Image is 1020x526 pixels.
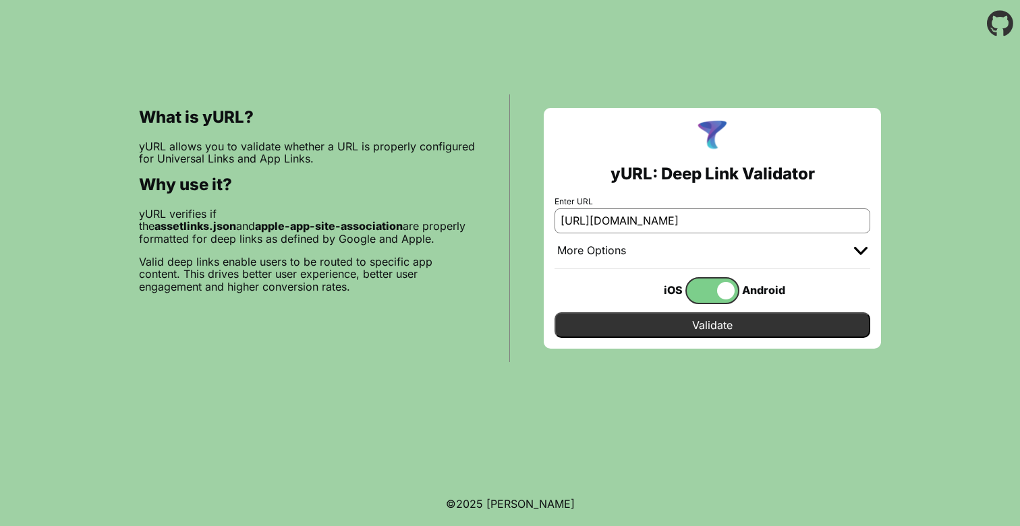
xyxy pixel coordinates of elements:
[555,312,870,338] input: Validate
[139,175,476,194] h2: Why use it?
[139,208,476,245] p: yURL verifies if the and are properly formatted for deep links as defined by Google and Apple.
[255,219,403,233] b: apple-app-site-association
[557,244,626,258] div: More Options
[555,208,870,233] input: e.g. https://app.chayev.com/xyx
[611,165,815,183] h2: yURL: Deep Link Validator
[154,219,236,233] b: assetlinks.json
[139,108,476,127] h2: What is yURL?
[854,247,868,255] img: chevron
[486,497,575,510] a: Michael Ibragimchayev's Personal Site
[139,140,476,165] p: yURL allows you to validate whether a URL is properly configured for Universal Links and App Links.
[139,256,476,293] p: Valid deep links enable users to be routed to specific app content. This drives better user exper...
[456,497,483,510] span: 2025
[631,281,685,299] div: iOS
[555,197,870,206] label: Enter URL
[739,281,793,299] div: Android
[695,119,730,154] img: yURL Logo
[446,481,575,526] footer: ©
